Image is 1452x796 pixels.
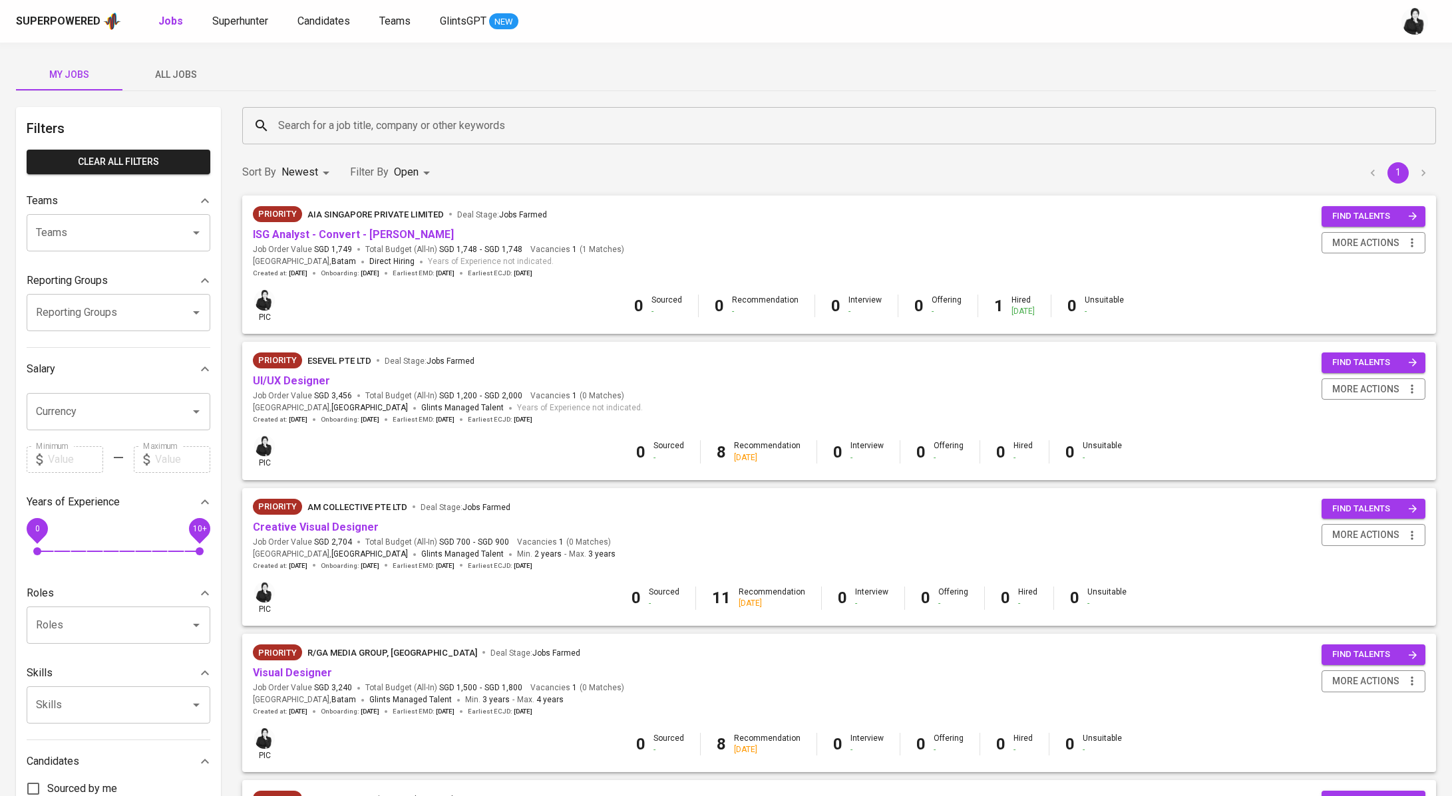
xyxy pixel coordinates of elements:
a: Candidates [297,13,353,30]
div: [DATE] [734,744,801,755]
img: medwi@glints.com [1401,8,1428,35]
span: Deal Stage : [457,210,547,219]
div: [DATE] [734,452,801,464]
div: Interview [850,440,884,463]
span: Total Budget (All-In) [365,537,509,548]
div: Unsuitable [1087,587,1127,609]
div: Offering [938,587,968,609]
span: ESEVEL PTE LTD [307,356,371,366]
div: - [732,306,799,317]
b: 0 [636,443,645,462]
span: SGD 3,240 [314,682,352,694]
span: Created at : [253,415,307,424]
div: - [934,452,964,464]
b: 0 [833,443,842,462]
div: Unsuitable [1085,295,1124,317]
b: Jobs [158,15,183,27]
div: - [1018,598,1037,609]
span: Glints Managed Talent [421,549,504,559]
a: UI/UX Designer [253,374,330,387]
span: Earliest ECJD : [468,269,532,278]
b: 0 [996,735,1005,753]
p: Salary [27,361,55,377]
div: Hired [1013,733,1033,755]
button: more actions [1322,232,1425,254]
span: more actions [1332,527,1399,543]
span: [DATE] [436,269,454,278]
b: 0 [1065,735,1075,753]
p: Reporting Groups [27,273,108,289]
span: 3 years [588,549,616,559]
div: Offering [932,295,962,317]
span: Vacancies ( 0 Matches ) [530,682,624,694]
div: - [850,744,884,755]
p: Newest [281,164,318,180]
b: 0 [1070,589,1079,607]
button: more actions [1322,670,1425,692]
span: Deal Stage : [385,356,474,366]
div: Interview [855,587,888,609]
span: Earliest EMD : [393,269,454,278]
div: pic [253,581,276,615]
span: Job Order Value [253,244,352,255]
a: Superpoweredapp logo [16,11,121,31]
span: Created at : [253,561,307,571]
span: find talents [1332,209,1417,224]
div: Superpowered [16,14,100,29]
span: Vacancies ( 1 Matches ) [530,244,624,255]
p: Filter By [350,164,389,180]
b: 8 [717,735,726,753]
a: Superhunter [212,13,271,30]
div: - [1087,598,1127,609]
b: 0 [996,443,1005,462]
span: Jobs Farmed [499,210,547,219]
span: 1 [570,244,577,255]
div: - [1083,452,1122,464]
div: Hired [1018,587,1037,609]
span: [GEOGRAPHIC_DATA] [331,402,408,415]
div: Unsuitable [1083,733,1122,755]
a: Visual Designer [253,666,332,679]
span: SGD 700 [439,537,470,548]
span: Earliest EMD : [393,415,454,424]
span: 2 years [534,549,562,559]
span: Clear All filters [37,154,200,170]
span: Batam [331,255,356,269]
span: - [473,537,475,548]
a: ISG Analyst - Convert - [PERSON_NAME] [253,228,454,241]
nav: pagination navigation [1360,162,1436,184]
span: AM Collective Pte Ltd [307,502,407,512]
span: Open [394,166,419,178]
img: app logo [103,11,121,31]
button: Open [187,696,206,714]
span: SGD 900 [478,537,509,548]
div: Newest [281,160,334,185]
div: Offering [934,733,964,755]
img: medwi@glints.com [254,728,275,749]
span: 10+ [192,523,206,533]
div: - [1085,306,1124,317]
div: pic [253,727,276,761]
span: 1 [570,390,577,402]
span: [DATE] [361,561,379,571]
span: AIA Singapore Private Limited [307,209,444,219]
div: Recommendation [732,295,799,317]
span: Earliest EMD : [393,561,454,571]
b: 0 [715,297,724,315]
b: 0 [833,735,842,753]
span: [DATE] [436,707,454,716]
span: 0 [35,523,39,533]
h6: Filters [27,118,210,139]
span: NEW [489,15,518,29]
span: SGD 1,748 [439,244,477,255]
span: Earliest ECJD : [468,415,532,424]
span: [DATE] [289,561,307,571]
span: Years of Experience not indicated. [428,255,554,269]
span: [DATE] [361,707,379,716]
div: [DATE] [1011,306,1035,317]
span: 3 years [482,695,510,704]
span: Jobs Farmed [532,648,580,658]
span: - [480,682,482,694]
div: pic [253,289,276,323]
div: pic [253,434,276,469]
